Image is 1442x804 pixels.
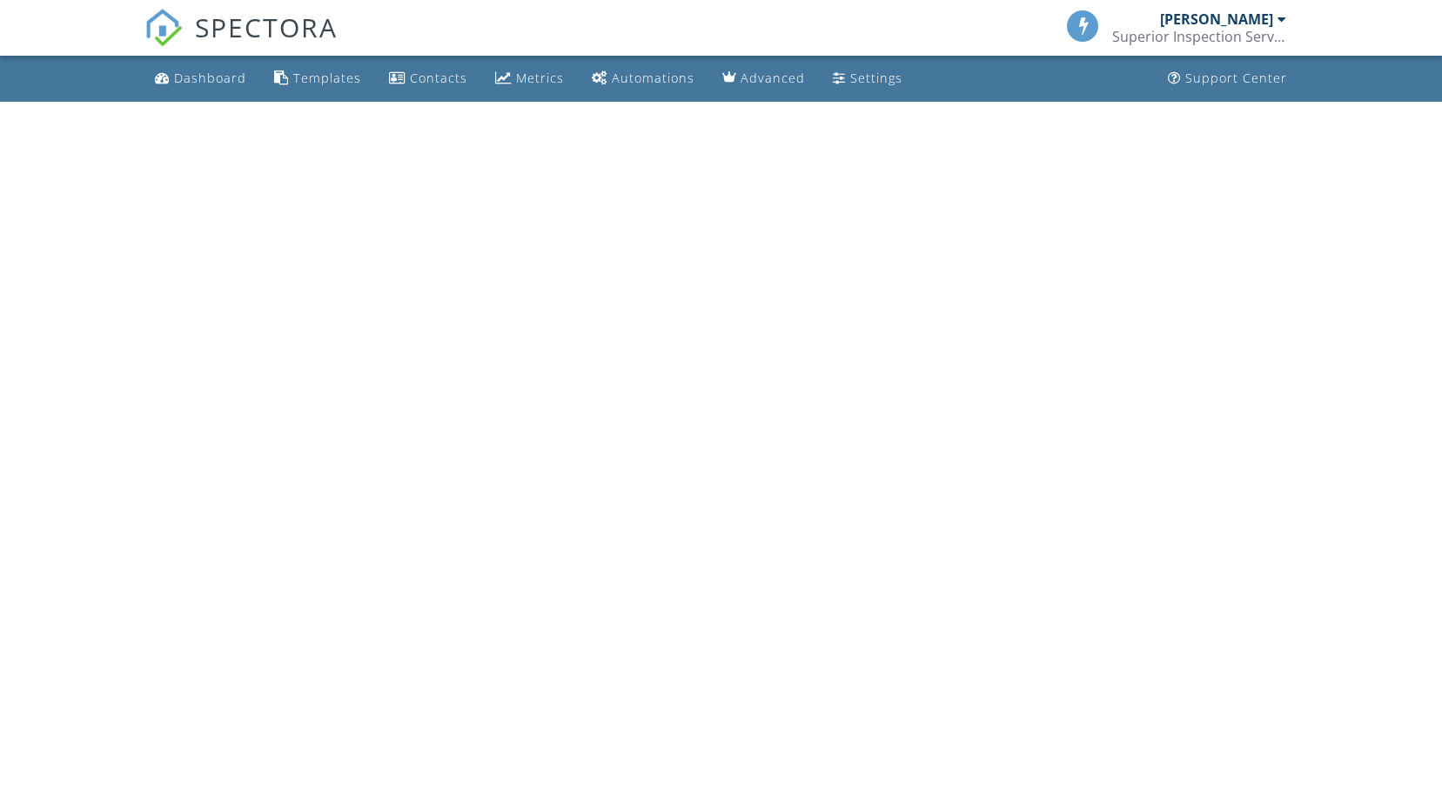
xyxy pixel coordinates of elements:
[488,63,571,95] a: Metrics
[826,63,909,95] a: Settings
[1185,70,1287,86] div: Support Center
[715,63,812,95] a: Advanced
[585,63,701,95] a: Automations (Basic)
[382,63,474,95] a: Contacts
[144,23,338,60] a: SPECTORA
[516,70,564,86] div: Metrics
[144,9,183,47] img: The Best Home Inspection Software - Spectora
[850,70,902,86] div: Settings
[612,70,694,86] div: Automations
[410,70,467,86] div: Contacts
[1112,28,1286,45] div: Superior Inspection Services
[174,70,246,86] div: Dashboard
[267,63,368,95] a: Templates
[1161,63,1294,95] a: Support Center
[293,70,361,86] div: Templates
[148,63,253,95] a: Dashboard
[195,9,338,45] span: SPECTORA
[741,70,805,86] div: Advanced
[1160,10,1273,28] div: [PERSON_NAME]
